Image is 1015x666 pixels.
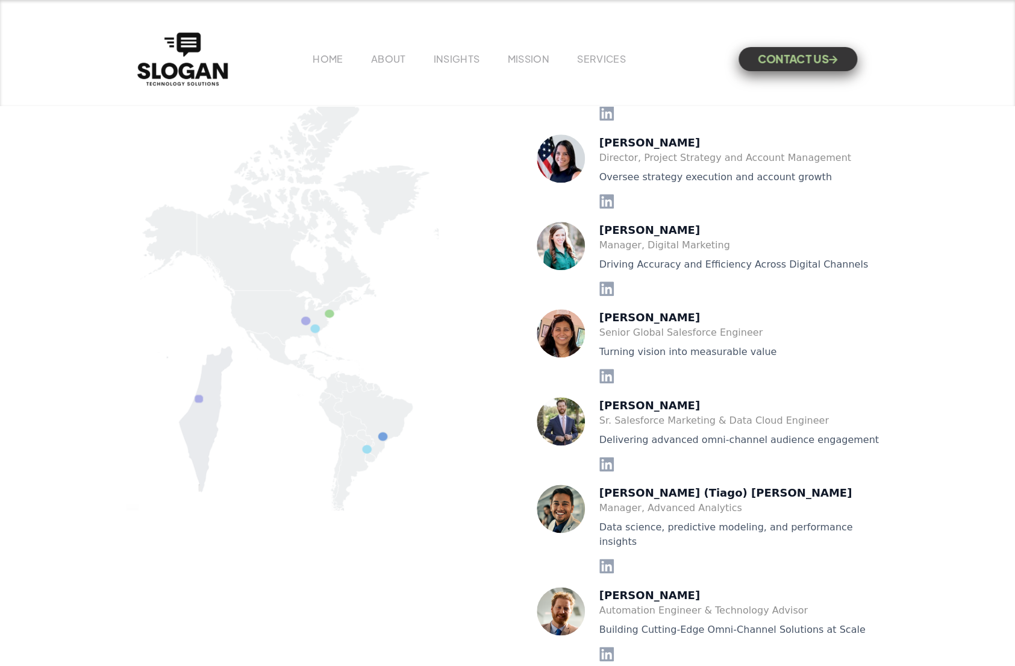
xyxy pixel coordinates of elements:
[599,325,893,340] div: Senior Global Salesforce Engineer
[599,222,893,238] div: [PERSON_NAME]
[433,52,479,65] a: INSIGHTS
[829,55,837,63] span: 
[599,170,893,184] div: Oversee strategy execution and account growth
[537,222,585,270] img: Caitlin Crawford
[599,623,893,637] div: Building Cutting-Edge Omni-Channel Solutions at Scale
[599,238,893,253] div: Manager, Digital Marketing
[371,52,406,65] a: ABOUT
[122,88,451,525] img: map
[599,587,893,603] div: [PERSON_NAME]
[599,433,893,447] div: Delivering advanced omni-channel audience engagement
[599,520,893,549] div: Data science, predictive modeling, and performance insights
[599,345,893,359] div: Turning vision into measurable value
[313,52,343,65] a: HOME
[599,257,893,272] div: Driving Accuracy and Efficiency Across Digital Channels
[599,603,893,618] div: Automation Engineer & Technology Advisor
[507,52,549,65] a: MISSION
[599,501,893,515] div: Manager, Advanced Analytics
[134,30,231,89] a: home
[599,309,893,325] div: [PERSON_NAME]
[599,134,893,151] div: [PERSON_NAME]
[577,52,626,65] a: SERVICES
[599,413,893,428] div: Sr. Salesforce Marketing & Data Cloud Engineer
[599,151,893,165] div: Director, Project Strategy and Account Management
[739,47,857,71] a: CONTACT US
[599,397,893,413] div: [PERSON_NAME]
[599,485,893,501] div: [PERSON_NAME] (Tiago) [PERSON_NAME]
